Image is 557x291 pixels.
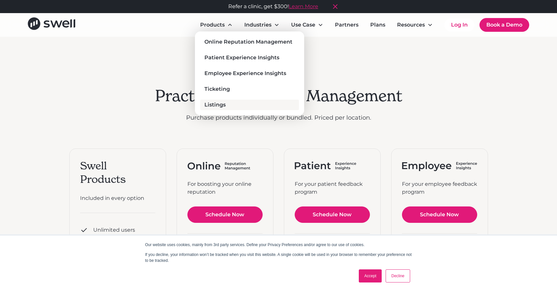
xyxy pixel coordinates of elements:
div: plans [155,73,402,81]
div: Products [195,18,238,31]
h2: Practice Experience Management [155,87,402,106]
div: For your patient feedback program [295,180,370,196]
a: Book a Demo [479,18,529,32]
a: Schedule Now [187,206,263,223]
a: Ticketing [200,84,299,94]
div: For boosting your online reputation [187,180,263,196]
p: If you decline, your information won’t be tracked when you visit this website. A single cookie wi... [145,252,412,263]
div: Ticketing [204,85,230,93]
div: Swell Products [80,159,155,186]
div: Industries [239,18,285,31]
a: Online Reputation Management [200,37,299,47]
div: Patient Experience Insights [204,54,279,62]
a: Employee Experience Insights [200,68,299,79]
a: Schedule Now [402,206,477,223]
a: Accept [359,269,382,282]
p: Purchase products individually or bundled. Priced per location. [155,113,402,122]
div: Unlimited users [93,226,135,234]
div: Online Reputation Management [204,38,292,46]
a: Schedule Now [295,206,370,223]
p: Our website uses cookies, mainly from 3rd party services. Define your Privacy Preferences and/or ... [145,242,412,248]
div: Listings [204,101,226,109]
a: Listings [200,100,299,110]
div: Resources [392,18,438,31]
div: Industries [244,21,271,29]
a: Learn More [289,3,318,10]
div: Products [200,21,225,29]
div: Refer a clinic, get $300! [228,3,318,10]
a: home [28,17,75,32]
div: Use Case [286,18,328,31]
nav: Products [195,31,304,115]
div: For your employee feedback program [402,180,477,196]
div: Employee Experience Insights [204,69,286,77]
a: Decline [386,269,410,282]
a: Plans [365,18,391,31]
a: Log In [444,18,474,31]
a: Partners [330,18,364,31]
a: Patient Experience Insights [200,52,299,63]
div: Resources [397,21,425,29]
div: Use Case [291,21,315,29]
div: Included in every option [80,194,155,202]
